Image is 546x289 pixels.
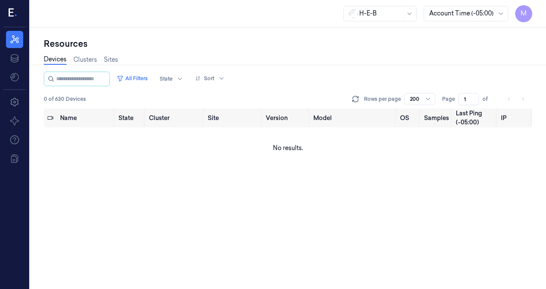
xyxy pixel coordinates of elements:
[115,108,145,127] th: State
[421,108,452,127] th: Samples
[364,95,401,103] p: Rows per page
[44,95,86,103] span: 0 of 630 Devices
[503,93,529,105] nav: pagination
[397,108,421,127] th: OS
[73,55,97,64] a: Clusters
[497,108,532,127] th: IP
[515,5,532,22] button: M
[44,55,67,65] a: Devices
[113,72,151,85] button: All Filters
[482,95,496,103] span: of
[44,127,532,169] td: No results.
[452,108,497,127] th: Last Ping (-05:00)
[442,95,455,103] span: Page
[310,108,397,127] th: Model
[57,108,115,127] th: Name
[104,55,118,64] a: Sites
[204,108,262,127] th: Site
[146,108,204,127] th: Cluster
[262,108,310,127] th: Version
[44,38,532,50] div: Resources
